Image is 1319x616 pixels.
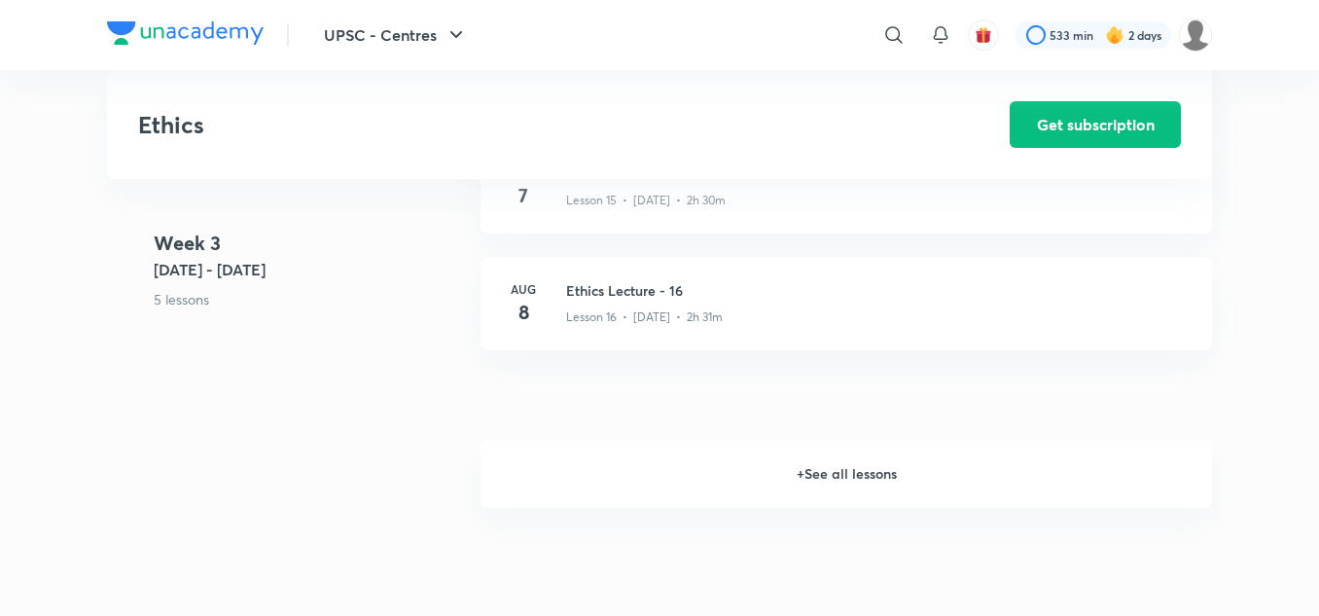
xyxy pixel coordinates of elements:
button: Get subscription [1010,101,1181,148]
h4: 8 [504,298,543,327]
a: Aug7Ethics Lecture - 15Lesson 15 • [DATE] • 2h 30m [481,140,1212,257]
button: UPSC - Centres [312,16,480,54]
button: avatar [968,19,999,51]
h3: Ethics Lecture - 16 [566,280,1189,301]
img: streak [1105,25,1124,45]
p: 5 lessons [154,289,465,309]
h6: Aug [504,280,543,298]
img: avatar [975,26,992,44]
h5: [DATE] - [DATE] [154,258,465,281]
img: Company Logo [107,21,264,45]
a: Aug8Ethics Lecture - 16Lesson 16 • [DATE] • 2h 31m [481,257,1212,374]
img: amit tripathi [1179,18,1212,52]
h6: + See all lessons [481,440,1212,508]
h4: 7 [504,181,543,210]
p: Lesson 15 • [DATE] • 2h 30m [566,192,726,209]
h4: Week 3 [154,229,465,258]
p: Lesson 16 • [DATE] • 2h 31m [566,308,723,326]
a: Company Logo [107,21,264,50]
h3: Ethics [138,111,900,139]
